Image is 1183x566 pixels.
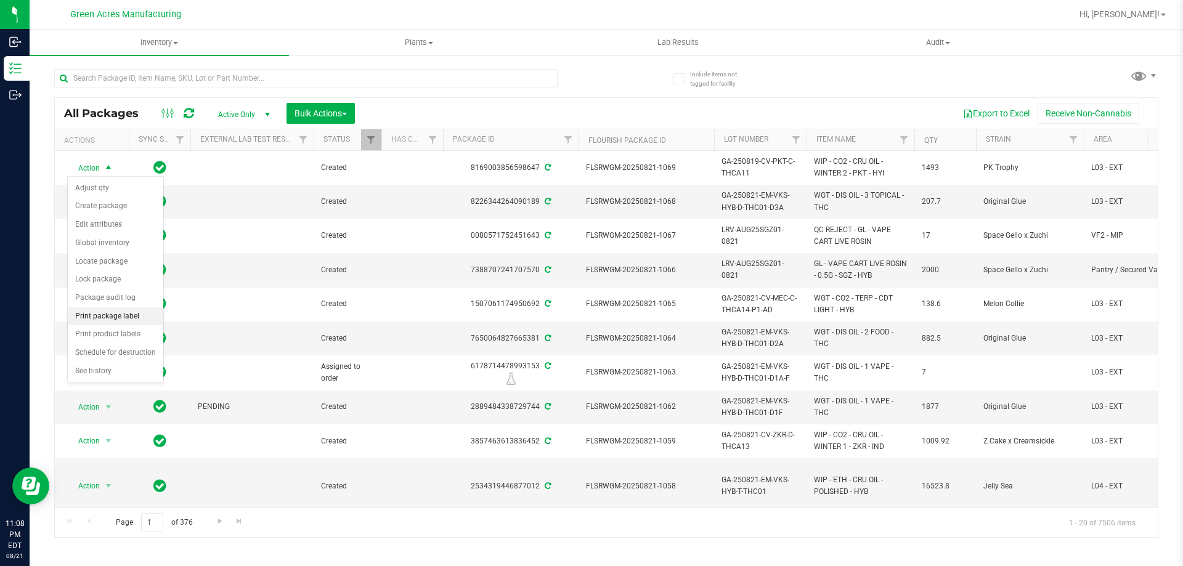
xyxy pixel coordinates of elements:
span: Created [321,401,374,413]
a: Lab Results [548,30,808,55]
span: Plants [290,37,548,48]
li: See history [68,362,163,381]
a: External Lab Test Result [200,135,297,144]
li: Print package label [68,307,163,326]
a: Status [323,135,350,144]
span: Original Glue [983,401,1076,413]
span: GA-250821-EM-VKS-HYB-T-THC01 [722,474,799,498]
span: Created [321,162,374,174]
span: WGT - CO2 - TERP - CDT LIGHT - HYB [814,293,907,316]
span: Page of 376 [105,513,203,532]
span: Sync from Compliance System [543,265,551,274]
span: FLSRWGM-20250821-1068 [586,196,707,208]
a: Filter [786,129,807,150]
span: Hi, [PERSON_NAME]! [1079,9,1160,19]
div: 3857463613836452 [441,435,580,447]
span: Pantry / Secured Vault [1091,264,1169,276]
span: PENDING [198,401,306,413]
span: In Sync [153,159,166,176]
span: Created [321,435,374,447]
li: Lock package [68,270,163,289]
span: Jelly Sea [983,480,1076,492]
span: FLSRWGM-20250821-1065 [586,298,707,310]
span: Original Glue [983,196,1076,208]
span: WIP - CO2 - CRU OIL - WINTER 2 - PKT - HYI [814,156,907,179]
div: 2889484338729744 [441,401,580,413]
span: Sync from Compliance System [543,163,551,172]
span: Original Glue [983,333,1076,344]
span: 7 [922,366,969,378]
input: 1 [141,513,163,532]
a: Filter [1063,129,1084,150]
span: GA-250821-CV-ZKR-D-THCA13 [722,429,799,453]
div: R&D Lab Sample [441,373,580,385]
div: 7650064827665381 [441,333,580,344]
span: 138.6 [922,298,969,310]
span: L03 - EXT [1091,401,1169,413]
span: WGT - DIS OIL - 1 VAPE - THC [814,361,907,384]
li: Create package [68,197,163,216]
span: 1493 [922,162,969,174]
span: L03 - EXT [1091,435,1169,447]
li: Adjust qty [68,179,163,198]
span: Bulk Actions [295,108,347,118]
a: Sync Status [139,135,186,144]
span: Action [67,398,100,416]
span: FLSRWGM-20250821-1069 [586,162,707,174]
li: Locate package [68,253,163,271]
div: 8169003856598647 [441,162,580,174]
span: Lab Results [641,37,715,48]
span: VF2 - MIP [1091,230,1169,241]
inline-svg: Inbound [9,36,22,48]
th: Has COA [381,129,443,151]
a: Qty [924,136,938,145]
span: In Sync [153,398,166,415]
div: 7388707241707570 [441,264,580,276]
a: Filter [361,129,381,150]
span: GA-250821-EM-VKS-HYB-D-THC01-D1A-F [722,361,799,384]
span: GA-250819-CV-PKT-C-THCA11 [722,156,799,179]
button: Receive Non-Cannabis [1038,103,1139,124]
li: Print product labels [68,325,163,344]
span: L03 - EXT [1091,298,1169,310]
div: 1507061174950692 [441,298,580,310]
span: FLSRWGM-20250821-1064 [586,333,707,344]
div: 6178714478993153 [441,360,580,384]
span: L03 - EXT [1091,196,1169,208]
span: 207.7 [922,196,969,208]
span: Sync from Compliance System [543,362,551,370]
span: GA-250821-EM-VKS-HYB-D-THC01-D1F [722,395,799,419]
span: Action [67,432,100,450]
span: FLSRWGM-20250821-1059 [586,435,707,447]
span: PK Trophy [983,162,1076,174]
span: Action [67,160,100,177]
p: 11:08 PM EDT [6,518,24,551]
span: Sync from Compliance System [543,482,551,490]
span: Sync from Compliance System [543,197,551,206]
a: Flourish Package ID [588,136,666,145]
span: GA-250821-EM-VKS-HYB-D-THC01-D3A [722,190,799,213]
span: Assigned to order [321,361,374,384]
span: GA-250821-CV-MEC-C-THCA14-P1-AD [722,293,799,316]
button: Bulk Actions [287,103,355,124]
span: GL - VAPE CART LIVE ROSIN - 0.5G - SGZ - HYB [814,258,907,281]
input: Search Package ID, Item Name, SKU, Lot or Part Number... [54,69,558,87]
li: Global inventory [68,234,163,253]
inline-svg: Outbound [9,89,22,101]
span: WIP - ETH - CRU OIL - POLISHED - HYB [814,474,907,498]
span: WGT - DIS OIL - 3 TOPICAL - THC [814,190,907,213]
span: Action [67,477,100,495]
a: Filter [558,129,579,150]
a: Filter [293,129,314,150]
span: Created [321,196,374,208]
iframe: Resource center [12,467,49,504]
p: 08/21 [6,551,24,560]
li: Package audit log [68,289,163,307]
span: select [101,432,116,450]
a: Strain [986,135,1011,144]
span: Created [321,298,374,310]
div: Actions [64,136,124,145]
a: Plants [289,30,548,55]
span: Created [321,333,374,344]
li: Schedule for destruction [68,344,163,362]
